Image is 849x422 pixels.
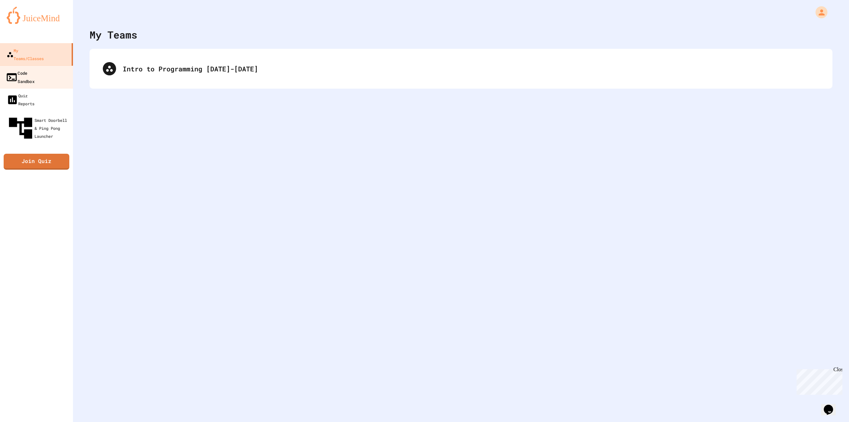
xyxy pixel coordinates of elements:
iframe: chat widget [794,367,842,395]
a: Join Quiz [4,154,69,170]
div: My Teams [90,27,137,42]
div: My Account [809,5,829,20]
div: Chat with us now!Close [3,3,46,42]
div: Intro to Programming [DATE]-[DATE] [96,55,826,82]
div: Intro to Programming [DATE]-[DATE] [123,64,819,74]
div: Quiz Reports [7,92,34,108]
div: Smart Doorbell & Ping Pong Launcher [7,114,70,142]
iframe: chat widget [821,395,842,415]
div: My Teams/Classes [7,46,44,62]
img: logo-orange.svg [7,7,66,24]
div: Code Sandbox [6,69,34,85]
